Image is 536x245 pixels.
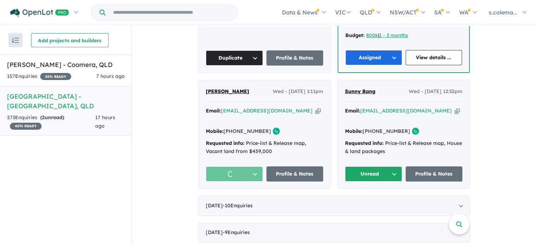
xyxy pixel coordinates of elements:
[7,60,125,69] h5: [PERSON_NAME] - Coomera , QLD
[345,50,402,65] button: Assigned
[345,87,375,96] a: Sunny Bang
[406,166,463,182] a: Profile & Notes
[198,196,470,216] div: [DATE]
[315,107,321,115] button: Copy
[273,87,323,96] span: Wed - [DATE] 1:11pm
[345,166,402,182] button: Unread
[107,5,236,20] input: Try estate name, suburb, builder or developer
[7,92,125,111] h5: [GEOGRAPHIC_DATA] - [GEOGRAPHIC_DATA] , QLD
[206,108,221,114] strong: Email:
[455,107,460,115] button: Copy
[345,12,456,26] a: Deposit ready, Looking for pre-approval
[223,128,271,134] a: [PHONE_NUMBER]
[489,9,517,16] span: s.colema...
[366,32,378,38] a: 800k
[266,166,324,182] a: Profile & Notes
[206,128,223,134] strong: Mobile:
[360,108,452,114] a: [EMAIL_ADDRESS][DOMAIN_NAME]
[345,128,363,134] strong: Mobile:
[31,33,109,47] button: Add projects and builders
[345,31,462,40] div: |
[7,114,95,130] div: 273 Enquir ies
[363,128,410,134] a: [PHONE_NUMBER]
[345,140,384,146] strong: Requested info:
[42,114,45,121] span: 2
[266,50,324,66] a: Profile & Notes
[10,123,42,130] span: 40 % READY
[379,32,408,38] a: 1 - 3 months
[12,38,19,43] img: sort.svg
[406,50,462,65] a: View details ...
[223,229,250,235] span: - 9 Enquir ies
[198,223,470,243] div: [DATE]
[345,108,360,114] strong: Email:
[206,87,249,96] a: [PERSON_NAME]
[206,139,323,156] div: Price-list & Release map, Vacant land from $459,000
[206,50,263,66] button: Duplicate
[409,87,462,96] span: Wed - [DATE] 12:32pm
[221,108,313,114] a: [EMAIL_ADDRESS][DOMAIN_NAME]
[345,139,462,156] div: Price-list & Release map, House & land packages
[7,72,71,81] div: 157 Enquir ies
[10,8,69,17] img: Openlot PRO Logo White
[206,88,249,94] span: [PERSON_NAME]
[206,140,245,146] strong: Requested info:
[223,202,253,209] span: - 10 Enquir ies
[96,73,125,79] span: 7 hours ago
[95,114,115,129] span: 17 hours ago
[345,88,375,94] span: Sunny Bang
[345,32,365,38] strong: Budget:
[40,114,64,121] strong: ( unread)
[40,73,71,80] span: 35 % READY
